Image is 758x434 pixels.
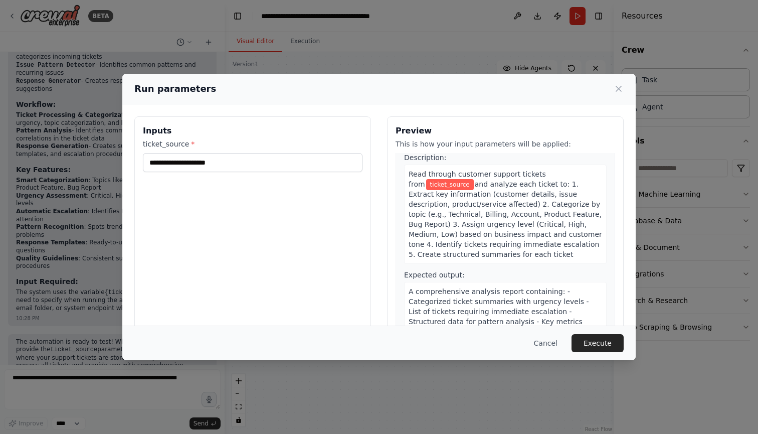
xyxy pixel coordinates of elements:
h2: Run parameters [134,82,216,96]
button: Execute [572,334,624,352]
label: ticket_source [143,139,362,149]
span: Variable: ticket_source [426,179,474,190]
span: Expected output: [404,271,465,279]
span: Description: [404,154,446,162]
h3: Preview [396,125,615,137]
span: A comprehensive analysis report containing: - Categorized ticket summaries with urgency levels - ... [409,287,590,336]
p: This is how your input parameters will be applied: [396,139,615,149]
button: Cancel [526,334,565,352]
h3: Inputs [143,125,362,137]
span: and analyze each ticket to: 1. Extract key information (customer details, issue description, prod... [409,180,602,258]
span: Read through customer support tickets from [409,170,546,188]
